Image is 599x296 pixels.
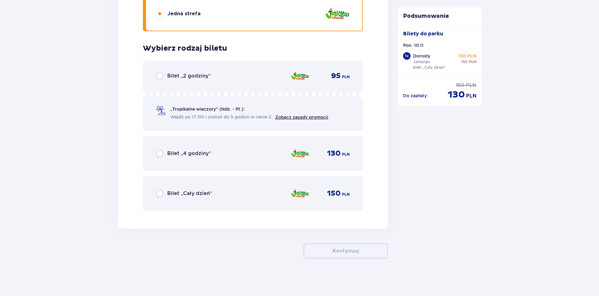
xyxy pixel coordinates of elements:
[331,71,341,81] span: 95
[413,53,430,59] p: Dorosły
[403,42,424,48] p: Pon. 10.11
[413,59,430,65] p: Jamango
[456,82,465,89] span: 150
[167,190,212,197] span: Bilet „Cały dzień”
[458,53,476,59] p: 130 PLN
[143,44,227,53] h3: Wybierz rodzaj biletu
[167,10,201,17] span: Jedna strefa
[291,69,309,83] img: Jamango
[167,73,211,79] span: Bilet „2 godziny”
[327,149,341,158] span: 130
[170,106,245,112] span: „Tropikalne wieczory" (Ndz. - Pt.):
[304,243,388,258] button: Kontynuuj
[403,52,411,60] div: 1 x
[403,30,443,37] p: Bilety do parku
[342,74,350,80] span: PLN
[398,13,482,20] p: Podsumowanie
[413,65,446,70] p: Bilet „Cały dzień”
[461,59,468,65] span: 150
[342,192,350,197] span: PLN
[275,115,328,120] a: Zobacz zasady promocji
[469,59,476,65] span: PLN
[325,5,350,23] img: Jamango
[327,189,341,198] span: 150
[342,152,350,157] span: PLN
[466,82,476,89] span: PLN
[403,93,428,99] p: Do zapłaty :
[291,187,309,200] img: Jamango
[448,89,465,101] span: 130
[167,150,211,157] span: Bilet „4 godziny”
[466,93,476,99] span: PLN
[291,147,309,160] img: Jamango
[170,114,273,120] span: Wejdź po 17:00 i zostań do 5 godzin w cenie 2.
[333,248,359,254] p: Kontynuuj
